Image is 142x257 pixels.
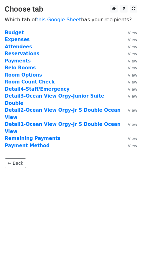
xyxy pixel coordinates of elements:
small: View [128,51,137,56]
a: View [122,37,137,42]
small: View [128,73,137,78]
a: Expenses [5,37,30,42]
small: View [128,87,137,92]
small: View [128,80,137,84]
a: View [122,107,137,113]
a: View [122,44,137,50]
a: Remaining Payments [5,136,61,141]
a: Reservations [5,51,39,56]
a: Detail3-Ocean View Orgy-Junior Suite Double [5,93,104,106]
a: Room Count Check [5,79,55,85]
a: View [122,58,137,64]
a: View [122,65,137,71]
small: View [128,66,137,70]
a: Payments [5,58,31,64]
a: View [122,79,137,85]
a: Detail1-Ocean View Orgy-Jr S Double Ocean View [5,121,121,134]
small: View [128,108,137,113]
p: Which tab of has your recipients? [5,16,137,23]
a: this Google Sheet [36,17,81,23]
a: Budget [5,30,24,35]
a: Detail2-Ocean View Orgy-Jr S Double Ocean View [5,107,121,120]
a: View [122,143,137,148]
a: View [122,136,137,141]
a: Payment Method [5,143,50,148]
small: View [128,37,137,42]
a: View [122,30,137,35]
a: Detail4-Staff/Emergency [5,86,69,92]
a: Room Options [5,72,42,78]
small: View [128,30,137,35]
a: View [122,86,137,92]
a: View [122,72,137,78]
small: View [128,143,137,148]
small: View [128,122,137,127]
a: View [122,93,137,99]
a: ← Back [5,158,26,168]
h3: Choose tab [5,5,137,14]
a: View [122,121,137,127]
small: View [128,45,137,49]
small: View [128,136,137,141]
a: Attendees [5,44,32,50]
a: Belo Rooms [5,65,36,71]
a: View [122,51,137,56]
small: View [128,94,137,99]
small: View [128,59,137,63]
